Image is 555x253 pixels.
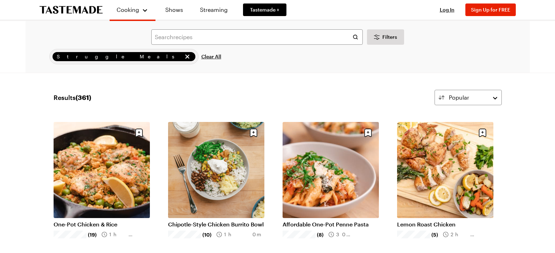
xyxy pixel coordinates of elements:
a: Chipotle-Style Chicken Burrito Bowl [168,221,264,228]
span: ( 361 ) [76,94,91,101]
button: Cooking [117,3,148,17]
span: Clear All [201,53,221,60]
button: Sign Up for FREE [465,3,516,16]
span: Struggle Meals [57,53,182,60]
button: Popular [435,90,502,105]
button: Log In [433,6,461,13]
span: Filters [382,34,397,41]
span: Log In [440,7,455,13]
span: Sign Up for FREE [471,7,510,13]
span: Cooking [117,6,139,13]
a: One-Pot Chicken & Rice [54,221,150,228]
a: Tastemade + [243,3,286,16]
span: Results [54,93,91,102]
button: Desktop filters [367,29,404,45]
a: To Tastemade Home Page [40,6,103,14]
a: Lemon Roast Chicken [397,221,493,228]
button: Save recipe [361,126,375,139]
button: Clear All [201,49,221,64]
button: Save recipe [132,126,146,139]
a: Affordable One-Pot Penne Pasta [283,221,379,228]
span: Popular [449,93,469,102]
button: Save recipe [247,126,260,139]
span: Tastemade + [250,6,279,13]
button: Save recipe [476,126,489,139]
button: remove Struggle Meals [183,53,191,60]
